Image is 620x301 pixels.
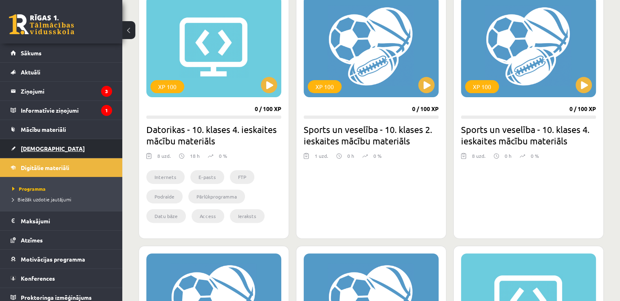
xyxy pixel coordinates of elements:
li: FTP [230,170,254,184]
a: Programma [12,185,114,192]
i: 1 [101,105,112,116]
i: 3 [101,86,112,97]
div: 8 uzd. [157,152,171,164]
li: Pārlūkprogramma [188,190,245,203]
a: [DEMOGRAPHIC_DATA] [11,139,112,158]
legend: Maksājumi [21,212,112,230]
li: Access [192,209,224,223]
span: Konferences [21,275,55,282]
a: Ziņojumi3 [11,82,112,100]
a: Informatīvie ziņojumi1 [11,101,112,120]
div: XP 100 [308,80,342,93]
a: Konferences [11,269,112,288]
li: E-pasts [190,170,224,184]
a: Biežāk uzdotie jautājumi [12,196,114,203]
span: Atzīmes [21,236,43,244]
p: 0 h [347,152,354,159]
a: Motivācijas programma [11,250,112,268]
li: Datu bāze [146,209,186,223]
span: [DEMOGRAPHIC_DATA] [21,145,85,152]
p: 0 % [373,152,382,159]
span: Aktuāli [21,68,40,76]
span: Sākums [21,49,42,57]
div: 8 uzd. [472,152,485,164]
a: Aktuāli [11,63,112,81]
span: Motivācijas programma [21,255,85,263]
legend: Ziņojumi [21,82,112,100]
span: Mācību materiāli [21,126,66,133]
span: Proktoringa izmēģinājums [21,294,92,301]
span: Biežāk uzdotie jautājumi [12,196,71,203]
a: Maksājumi [11,212,112,230]
li: Internets [146,170,185,184]
h2: Sports un veselība - 10. klases 2. ieskaites mācību materiāls [304,124,439,146]
div: XP 100 [465,80,499,93]
a: Atzīmes [11,231,112,249]
a: Mācību materiāli [11,120,112,139]
div: XP 100 [150,80,184,93]
a: Digitālie materiāli [11,158,112,177]
a: Sākums [11,44,112,62]
span: Programma [12,185,46,192]
p: 0 % [531,152,539,159]
h2: Sports un veselība - 10. klases 4. ieskaites mācību materiāls [461,124,596,146]
span: Digitālie materiāli [21,164,69,171]
a: Rīgas 1. Tālmācības vidusskola [9,14,74,35]
li: Ieraksts [230,209,265,223]
h2: Datorikas - 10. klases 4. ieskaites mācību materiāls [146,124,281,146]
legend: Informatīvie ziņojumi [21,101,112,120]
p: 0 h [505,152,512,159]
p: 0 % [219,152,227,159]
div: 1 uzd. [315,152,328,164]
li: Podraide [146,190,183,203]
p: 18 h [190,152,200,159]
